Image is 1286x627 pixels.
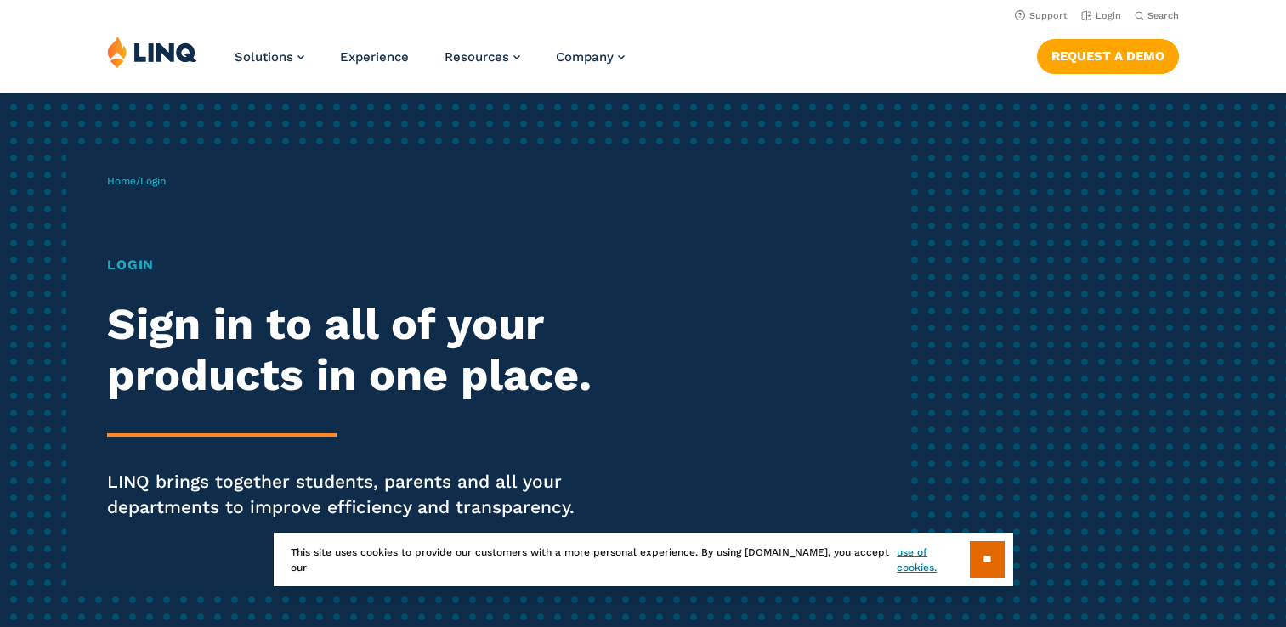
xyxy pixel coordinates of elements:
a: use of cookies. [897,545,969,575]
nav: Primary Navigation [235,36,625,92]
h2: Sign in to all of your products in one place. [107,299,603,401]
span: Solutions [235,49,293,65]
a: Support [1015,10,1068,21]
a: Resources [445,49,520,65]
span: Login [140,175,166,187]
span: / [107,175,166,187]
a: Home [107,175,136,187]
nav: Button Navigation [1037,36,1179,73]
span: Resources [445,49,509,65]
a: Experience [340,49,409,65]
div: This site uses cookies to provide our customers with a more personal experience. By using [DOMAIN... [274,533,1013,586]
a: Login [1081,10,1121,21]
button: Open Search Bar [1135,9,1179,22]
span: Search [1147,10,1179,21]
a: Company [556,49,625,65]
h1: Login [107,255,603,275]
a: Request a Demo [1037,39,1179,73]
a: Solutions [235,49,304,65]
img: LINQ | K‑12 Software [107,36,197,68]
span: Company [556,49,614,65]
p: LINQ brings together students, parents and all your departments to improve efficiency and transpa... [107,469,603,520]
